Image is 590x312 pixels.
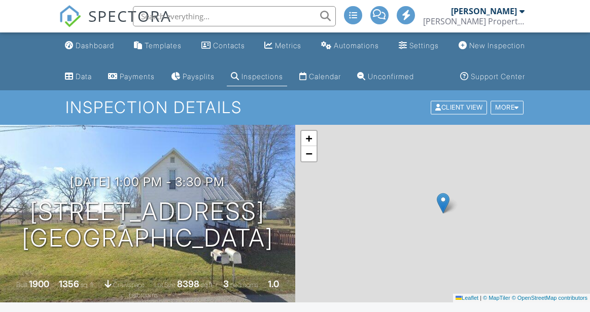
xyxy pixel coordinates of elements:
div: New Inspection [469,41,525,50]
span: + [305,132,312,145]
div: 8398 [177,279,199,289]
a: © MapTiler [483,295,510,301]
span: Lot Size [154,281,176,289]
a: Support Center [456,67,529,86]
a: Templates [130,37,186,55]
div: Calendar [309,72,341,81]
a: Zoom out [301,146,317,161]
a: Inspections [227,67,287,86]
a: © OpenStreetMap contributors [512,295,587,301]
div: 1356 [59,279,79,289]
div: Inspections [241,72,283,81]
span: Built [16,281,27,289]
div: 1.0 [268,279,279,289]
a: Payments [104,67,159,86]
span: crawlspace [113,281,145,289]
a: Client View [430,103,490,111]
a: Paysplits [167,67,219,86]
a: Automations (Advanced) [317,37,383,55]
span: bedrooms [230,281,258,289]
img: The Best Home Inspection Software - Spectora [59,5,81,27]
span: bathrooms [129,291,158,299]
div: [PERSON_NAME] [451,6,517,16]
img: Marker [437,193,449,214]
a: Unconfirmed [353,67,418,86]
div: Support Center [471,72,525,81]
div: 3 [223,279,229,289]
a: Data [61,67,96,86]
h1: Inspection Details [65,98,525,116]
span: sq. ft. [81,281,95,289]
span: | [480,295,481,301]
span: − [305,147,312,160]
h3: [DATE] 1:00 pm - 3:30 pm [70,175,225,189]
div: 1900 [29,279,49,289]
div: Metrics [275,41,301,50]
a: Contacts [197,37,249,55]
div: Payments [120,72,155,81]
div: Paysplits [183,72,215,81]
a: Metrics [260,37,305,55]
div: Unconfirmed [368,72,414,81]
a: New Inspection [455,37,529,55]
div: Dashboard [76,41,114,50]
a: SPECTORA [59,14,171,35]
a: Zoom in [301,131,317,146]
div: Templates [145,41,182,50]
a: Calendar [295,67,345,86]
span: sq.ft. [201,281,214,289]
a: Dashboard [61,37,118,55]
input: Search everything... [133,6,336,26]
div: Settings [409,41,439,50]
a: Settings [395,37,443,55]
div: Client View [431,101,487,115]
a: Leaflet [456,295,478,301]
div: Kelley Property Inspections, LLC [423,16,525,26]
div: Contacts [213,41,245,50]
span: SPECTORA [88,5,171,26]
div: Data [76,72,92,81]
div: More [491,101,524,115]
h1: [STREET_ADDRESS] [GEOGRAPHIC_DATA] [22,198,273,252]
div: Automations [334,41,379,50]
